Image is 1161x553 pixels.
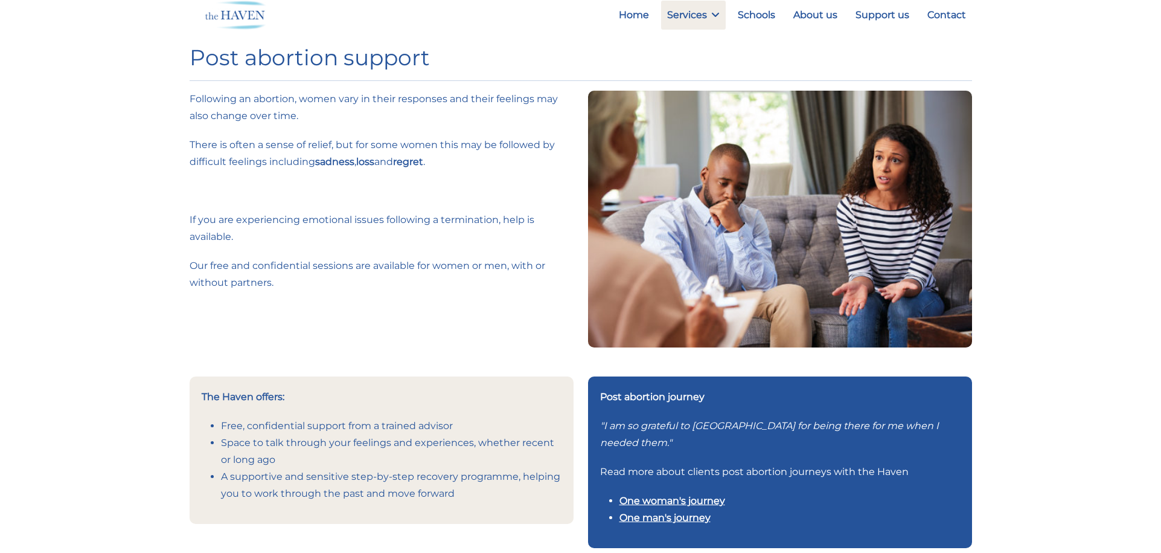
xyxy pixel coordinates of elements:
p: If you are experiencing emotional issues following a termination, help is available. [190,212,574,245]
p: "I am so grateful to [GEOGRAPHIC_DATA] for being there for me when I needed them." [600,418,960,451]
li: Space to talk through your feelings and experiences, whether recent or long ago [221,435,561,468]
a: Contact [921,1,972,30]
p: Read more about clients post abortion journeys with the Haven [600,464,960,480]
li: Free, confidential support from a trained advisor [221,418,561,435]
li: A supportive and sensitive step-by-step recovery programme, helping you to work through the past ... [221,468,561,502]
p: Our free and confidential sessions are available for women or men, with or without partners. [190,257,574,291]
a: About us [787,1,843,30]
strong: Post abortion journey [600,391,705,403]
a: Schools [732,1,781,30]
strong: regret [393,156,423,167]
strong: loss [356,156,374,167]
a: Support us [849,1,915,30]
a: One man's journey [619,512,711,523]
a: One woman's journey [619,495,725,506]
p: Following an abortion, women vary in their responses and their feelings may also change over time. [190,91,574,125]
img: Young couple in crisis trying solve problem during counselling [588,91,972,347]
a: Services [661,1,726,30]
strong: sadness [315,156,354,167]
strong: The Haven offers: [202,391,284,403]
p: There is often a sense of relief, but for some women this may be followed by difficult feelings i... [190,137,574,170]
a: Home [613,1,655,30]
h1: Post abortion support [190,45,972,71]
